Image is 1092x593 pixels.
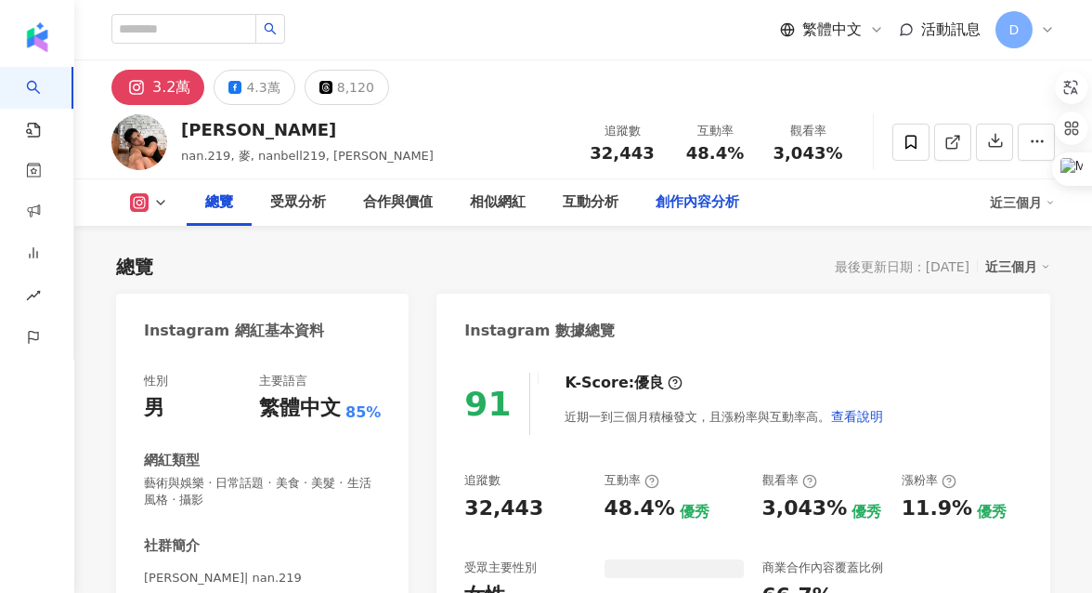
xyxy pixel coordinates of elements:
[985,255,1050,279] div: 近三個月
[680,502,709,522] div: 優秀
[144,321,324,341] div: Instagram 網紅基本資料
[305,70,389,105] button: 8,120
[464,472,500,489] div: 追蹤數
[565,373,682,393] div: K-Score :
[802,20,862,40] span: 繁體中文
[22,22,52,52] img: logo icon
[214,70,294,105] button: 4.3萬
[144,475,381,508] span: 藝術與娛樂 · 日常話題 · 美食 · 美髮 · 生活風格 · 攝影
[259,373,307,389] div: 主要語言
[246,74,279,100] div: 4.3萬
[144,451,200,470] div: 網紅類型
[831,409,883,424] span: 查看說明
[565,398,884,435] div: 近期一到三個月積極發文，且漲粉率與互動率高。
[686,144,744,163] span: 48.4%
[977,502,1007,522] div: 優秀
[680,122,750,140] div: 互動率
[259,394,341,423] div: 繁體中文
[1009,20,1020,40] span: D
[337,74,374,100] div: 8,120
[363,191,433,214] div: 合作與價值
[345,402,381,423] span: 85%
[116,254,153,280] div: 總覽
[604,472,659,489] div: 互動率
[111,70,204,105] button: 3.2萬
[773,144,843,163] span: 3,043%
[762,560,883,576] div: 商業合作內容覆蓋比例
[205,191,233,214] div: 總覽
[181,149,434,163] span: nan.219, 麥, nanbell219, [PERSON_NAME]
[264,22,277,35] span: search
[762,472,817,489] div: 觀看率
[144,536,200,556] div: 社群簡介
[902,494,972,523] div: 11.9%
[464,321,615,341] div: Instagram 數據總覽
[464,494,543,523] div: 32,443
[144,373,168,389] div: 性別
[656,191,739,214] div: 創作內容分析
[470,191,526,214] div: 相似網紅
[181,118,434,141] div: [PERSON_NAME]
[587,122,657,140] div: 追蹤數
[762,494,848,523] div: 3,043%
[902,472,956,489] div: 漲粉率
[26,277,41,319] span: rise
[111,114,167,170] img: KOL Avatar
[590,143,654,163] span: 32,443
[152,74,190,100] div: 3.2萬
[835,259,969,274] div: 最後更新日期：[DATE]
[144,394,164,423] div: 男
[563,191,618,214] div: 互動分析
[604,494,675,523] div: 48.4%
[464,385,511,423] div: 91
[270,191,326,214] div: 受眾分析
[990,188,1055,217] div: 近三個月
[830,398,884,435] button: 查看說明
[144,570,381,586] span: [PERSON_NAME]| nan.219
[851,502,881,522] div: 優秀
[634,373,664,393] div: 優良
[773,122,843,140] div: 觀看率
[464,560,537,576] div: 受眾主要性別
[921,20,981,38] span: 活動訊息
[26,67,63,139] a: search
